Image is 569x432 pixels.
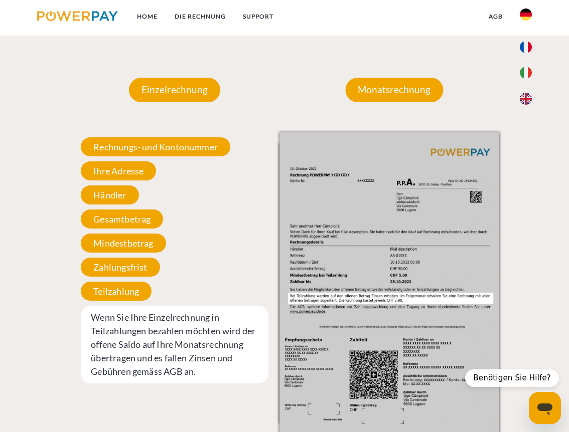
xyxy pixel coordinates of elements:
[37,11,118,21] img: logo-powerpay.svg
[81,306,268,383] span: Wenn Sie Ihre Einzelrechnung in Teilzahlungen bezahlen möchten wird der offene Saldo auf Ihre Mon...
[81,234,166,253] span: Mindestbetrag
[129,78,220,102] p: Einzelrechnung
[345,78,443,102] p: Monatsrechnung
[81,258,160,277] span: Zahlungsfrist
[81,282,152,301] span: Teilzahlung
[81,161,156,180] span: Ihre Adresse
[520,41,532,53] img: fr
[520,67,532,79] img: it
[234,8,282,26] a: SUPPORT
[520,9,532,21] img: de
[480,8,511,26] a: agb
[81,137,230,156] span: Rechnungs- und Kontonummer
[520,93,532,105] img: en
[81,185,138,204] span: Händler
[465,369,559,387] div: Benötigen Sie Hilfe?
[81,209,163,229] span: Gesamtbetrag
[128,8,166,26] a: Home
[166,8,234,26] a: DIE RECHNUNG
[529,392,561,424] iframe: Schaltfläche zum Öffnen des Messaging-Fensters; Konversation läuft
